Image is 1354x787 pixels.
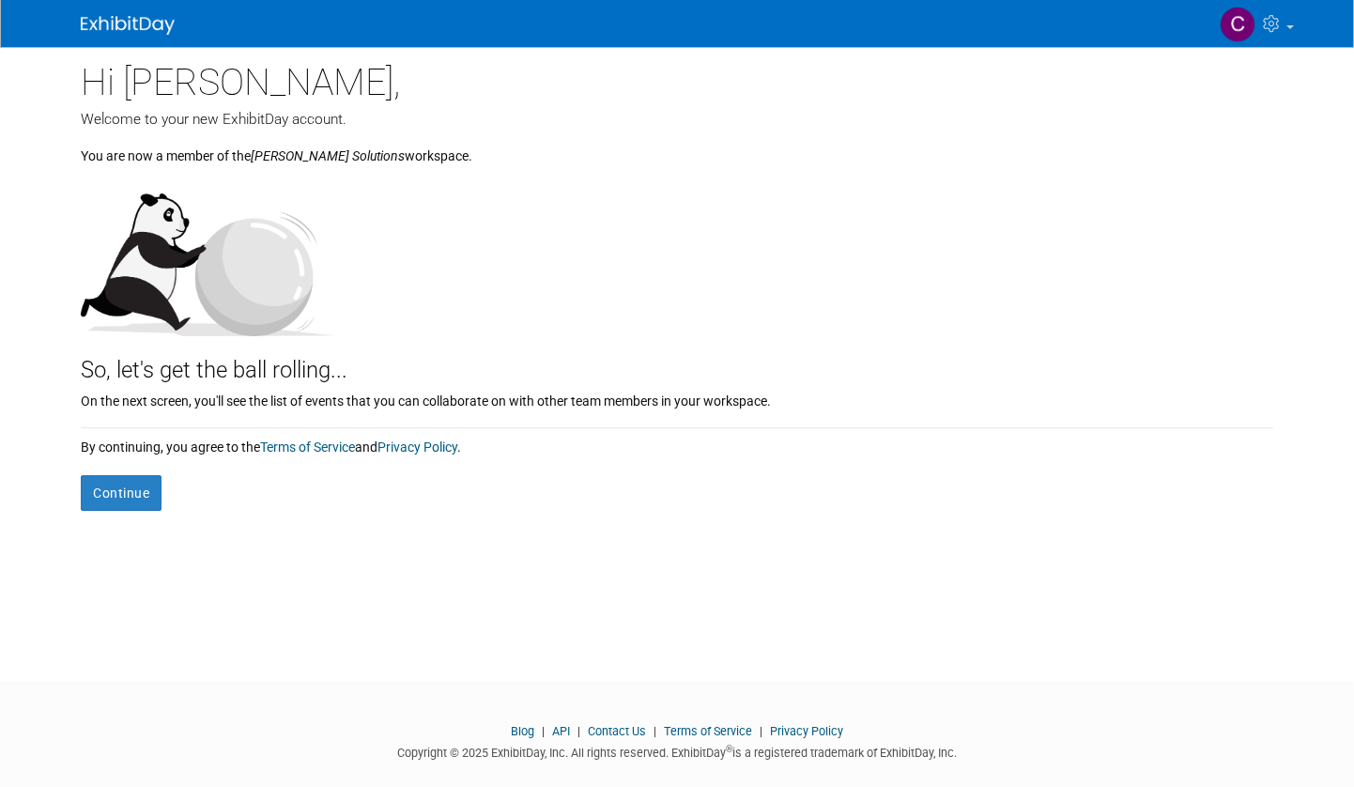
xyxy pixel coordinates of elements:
[81,428,1273,456] div: By continuing, you agree to the and .
[81,109,1273,130] div: Welcome to your new ExhibitDay account.
[81,336,1273,387] div: So, let's get the ball rolling...
[649,724,661,738] span: |
[664,724,752,738] a: Terms of Service
[1220,7,1255,42] img: Cameron Sigurdson
[755,724,767,738] span: |
[588,724,646,738] a: Contact Us
[573,724,585,738] span: |
[81,387,1273,410] div: On the next screen, you'll see the list of events that you can collaborate on with other team mem...
[81,175,334,336] img: Let's get the ball rolling
[511,724,534,738] a: Blog
[770,724,843,738] a: Privacy Policy
[81,130,1273,165] div: You are now a member of the workspace.
[537,724,549,738] span: |
[251,148,405,163] i: [PERSON_NAME] Solutions
[81,16,175,35] img: ExhibitDay
[552,724,570,738] a: API
[260,440,355,455] a: Terms of Service
[377,440,457,455] a: Privacy Policy
[81,47,1273,109] div: Hi [PERSON_NAME],
[726,744,732,754] sup: ®
[81,475,162,511] button: Continue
